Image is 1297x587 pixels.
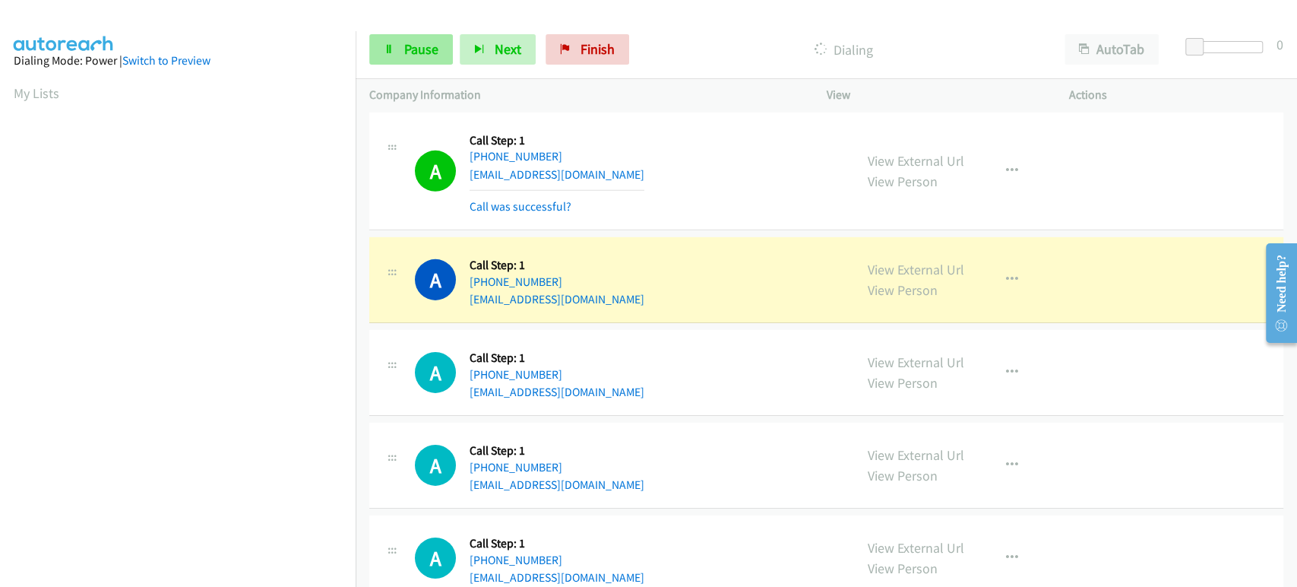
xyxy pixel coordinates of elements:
[14,84,59,102] a: My Lists
[868,173,938,190] a: View Person
[1193,41,1263,53] div: Delay between calls (in seconds)
[470,351,644,366] h5: Call Step: 1
[546,34,629,65] a: Finish
[404,40,438,58] span: Pause
[868,374,938,392] a: View Person
[1068,86,1283,104] p: Actions
[1254,233,1297,354] iframe: Resource Center
[470,149,562,163] a: [PHONE_NUMBER]
[470,258,644,273] h5: Call Step: 1
[470,167,644,182] a: [EMAIL_ADDRESS][DOMAIN_NAME]
[1064,34,1159,65] button: AutoTab
[470,133,644,148] h5: Call Step: 1
[1276,34,1283,55] div: 0
[580,40,615,58] span: Finish
[495,40,521,58] span: Next
[470,460,562,474] a: [PHONE_NUMBER]
[470,443,644,458] h5: Call Step: 1
[415,259,456,300] h1: A
[868,281,938,299] a: View Person
[868,261,964,278] a: View External Url
[470,553,562,567] a: [PHONE_NUMBER]
[415,538,456,579] h1: A
[415,151,456,192] h1: A
[868,446,964,464] a: View External Url
[369,86,799,104] p: Company Information
[369,34,453,65] a: Pause
[650,40,1037,60] p: Dialing
[868,560,938,577] a: View Person
[415,352,456,393] h1: A
[470,274,562,289] a: [PHONE_NUMBER]
[415,538,456,579] div: The call is yet to be attempted
[470,199,571,214] a: Call was successful?
[415,445,456,486] div: The call is yet to be attempted
[470,385,644,399] a: [EMAIL_ADDRESS][DOMAIN_NAME]
[460,34,536,65] button: Next
[827,86,1042,104] p: View
[868,152,964,170] a: View External Url
[14,52,342,70] div: Dialing Mode: Power |
[470,570,644,585] a: [EMAIL_ADDRESS][DOMAIN_NAME]
[415,445,456,486] h1: A
[122,53,210,68] a: Switch to Preview
[415,352,456,393] div: The call is yet to be attempted
[868,539,964,557] a: View External Url
[868,354,964,371] a: View External Url
[868,467,938,484] a: View Person
[470,367,562,382] a: [PHONE_NUMBER]
[470,536,644,551] h5: Call Step: 1
[470,478,644,492] a: [EMAIL_ADDRESS][DOMAIN_NAME]
[470,292,644,306] a: [EMAIL_ADDRESS][DOMAIN_NAME]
